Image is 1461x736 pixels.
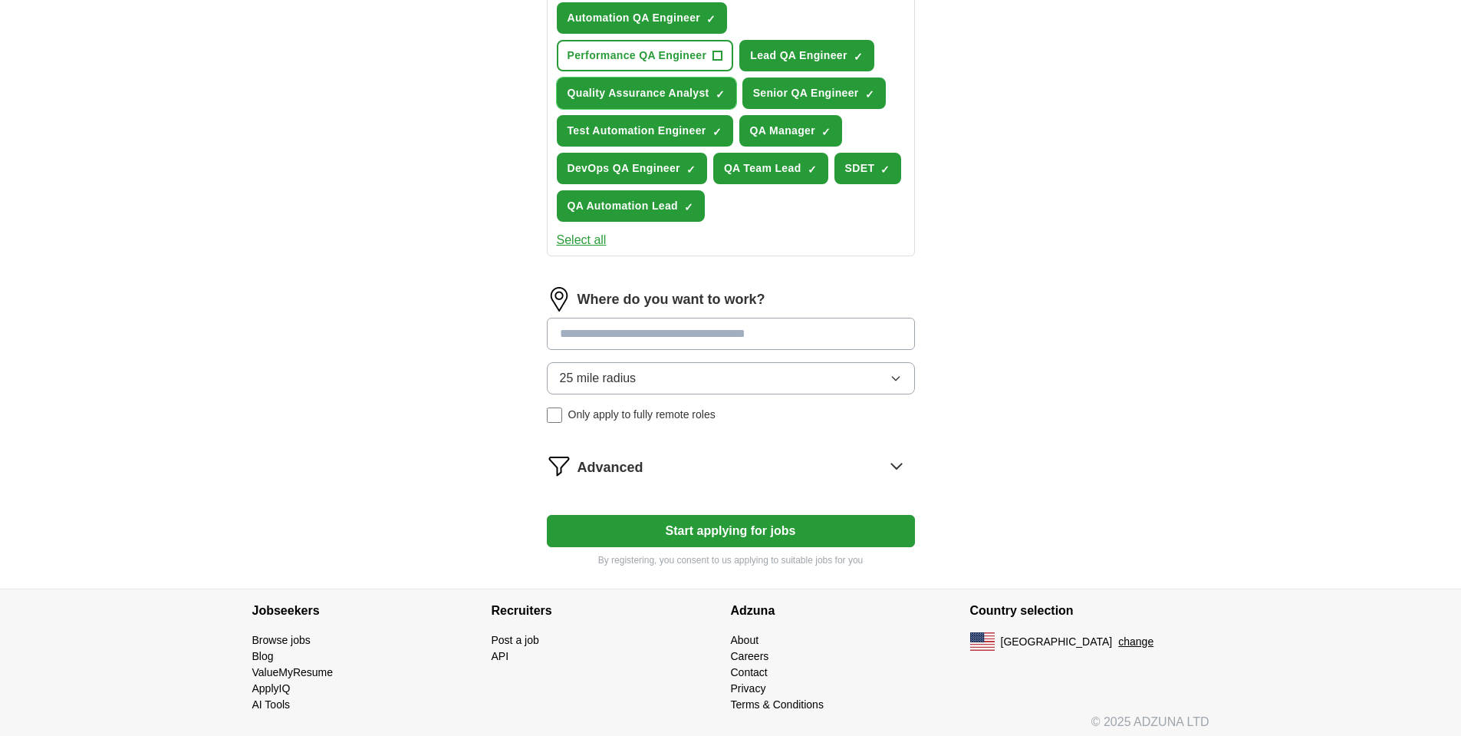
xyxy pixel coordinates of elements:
span: Only apply to fully remote roles [568,407,716,423]
span: ✓ [880,163,890,176]
span: QA Automation Lead [568,198,678,214]
input: Only apply to fully remote roles [547,408,562,423]
span: ✓ [712,126,722,138]
button: Senior QA Engineer✓ [742,78,886,109]
a: Browse jobs [252,634,311,646]
img: location.png [547,287,571,312]
span: 25 mile radius [560,369,637,388]
span: [GEOGRAPHIC_DATA] [1001,634,1113,650]
span: Test Automation Engineer [568,123,706,139]
a: About [731,634,759,646]
span: QA Team Lead [724,160,801,177]
span: ✓ [854,51,863,63]
button: QA Team Lead✓ [713,153,828,184]
button: Automation QA Engineer✓ [557,2,728,34]
span: ✓ [865,88,874,101]
span: DevOps QA Engineer [568,160,680,177]
span: ✓ [686,163,696,176]
a: Privacy [731,682,766,695]
button: Lead QA Engineer✓ [739,40,874,71]
span: ✓ [716,88,725,101]
a: API [492,650,509,662]
span: QA Manager [750,123,815,139]
a: Terms & Conditions [731,698,824,711]
a: Post a job [492,634,539,646]
button: DevOps QA Engineer✓ [557,153,707,184]
span: ✓ [821,126,831,138]
span: ✓ [684,201,693,213]
button: SDET✓ [834,153,902,184]
button: QA Manager✓ [739,115,842,147]
button: Test Automation Engineer✓ [557,115,733,147]
button: Select all [557,231,607,249]
button: Start applying for jobs [547,515,915,547]
span: Quality Assurance Analyst [568,85,709,101]
a: Contact [731,666,768,678]
button: Performance QA Engineer [557,40,734,71]
button: 25 mile radius [547,362,915,394]
a: ApplyIQ [252,682,291,695]
a: AI Tools [252,698,291,711]
span: SDET [845,160,875,177]
button: change [1118,634,1153,650]
span: ✓ [706,13,716,25]
a: ValueMyResume [252,666,334,678]
span: Lead QA Engineer [750,48,847,64]
a: Blog [252,650,274,662]
img: US flag [970,632,995,651]
button: QA Automation Lead✓ [557,190,705,222]
span: Advanced [577,457,643,478]
p: By registering, you consent to us applying to suitable jobs for you [547,553,915,567]
label: Where do you want to work? [577,289,765,310]
a: Careers [731,650,769,662]
span: Senior QA Engineer [753,85,859,101]
img: filter [547,454,571,478]
h4: Country selection [970,589,1209,632]
span: Automation QA Engineer [568,10,701,26]
span: ✓ [808,163,817,176]
span: Performance QA Engineer [568,48,707,64]
button: Quality Assurance Analyst✓ [557,78,736,109]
